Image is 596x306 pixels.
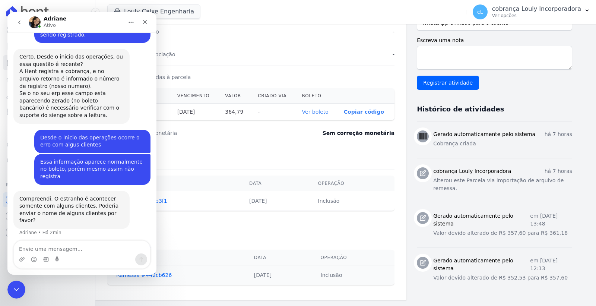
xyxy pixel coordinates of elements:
[3,121,92,136] a: Transferências
[545,130,572,138] p: há 7 horas
[245,250,312,265] th: Data
[344,109,384,115] button: Copiar código
[107,176,240,191] th: Arquivo
[433,257,530,272] h3: Gerado automaticamente pelo sistema
[252,88,296,104] th: Criado via
[3,192,92,207] a: Recebíveis
[417,37,572,44] label: Escreva uma nota
[492,5,581,13] p: cobrança Louly Incorporadora
[33,122,137,136] div: Desde o inicio das operações ocorre o erro com algus clientes
[107,129,277,137] dt: Última correção monetária
[107,4,200,19] button: Louly Caixe Engenharia
[433,140,572,148] p: Cobrança criada
[6,179,143,230] div: Adriane diz…
[323,129,394,137] dd: Sem correção monetária
[3,209,92,224] a: Conta Hent
[3,88,92,103] a: Clientes
[312,265,395,285] td: Inclusão
[35,244,41,250] button: Selecionador de GIF
[107,152,394,161] h3: Exportação
[3,55,92,70] a: Parcelas
[6,228,143,241] textarea: Envie uma mensagem...
[107,250,245,265] th: Arquivo
[3,137,92,152] a: Crédito
[433,229,572,237] p: Valor devido alterado de R$ 357,60 para R$ 361,18
[312,250,395,265] th: Operação
[245,265,312,285] td: [DATE]
[3,72,92,86] a: Lotes
[302,109,329,115] a: Ver boleto
[219,104,252,120] th: 364,79
[12,218,54,223] div: Adriane • Há 2min
[477,9,483,15] span: cL
[3,104,92,119] a: Minha Carteira
[309,176,395,191] th: Operação
[7,281,25,299] iframe: Intercom live chat
[219,88,252,104] th: Valor
[252,104,296,120] th: -
[107,226,394,235] h3: Importação
[530,212,572,228] p: em [DATE] 13:48
[27,142,143,173] div: Essa informação aparece normalmente no boleto, porém mesmo assim não registra
[393,28,394,35] dd: -
[393,51,394,58] dd: -
[6,142,143,179] div: cobrança diz…
[116,272,172,278] a: Remessa #442cb626
[47,244,53,250] button: Start recording
[433,167,511,175] h3: cobrança Louly Incorporadora
[12,78,116,107] div: Se o no seu erp esse campo esta aparecendo zerado (no boleto bancário) é necessário verificar com...
[3,154,92,168] a: Negativação
[240,191,309,211] td: [DATE]
[12,41,116,56] div: Certo. Desde o inicio das operações, ou essa questão é recente?
[433,177,572,192] p: Alterou este Parcela via importação de arquivo de remessa.
[417,105,504,114] h3: Histórico de atividades
[296,88,338,104] th: Boleto
[128,241,140,253] button: Enviar uma mensagem
[33,146,137,168] div: Essa informação aparece normalmente no boleto, porém mesmo assim não registra
[467,1,596,22] button: cL cobrança Louly Incorporadora Ver opções
[6,180,89,189] div: Plataformas
[240,176,309,191] th: Data
[545,167,572,175] p: há 7 horas
[433,212,530,228] h3: Gerado automaticamente pelo sistema
[417,76,479,90] input: Registrar atividade
[6,117,143,142] div: cobrança diz…
[530,257,572,272] p: em [DATE] 12:13
[3,22,92,37] a: Visão Geral
[433,130,535,138] h3: Gerado automaticamente pelo sistema
[12,183,116,212] div: Compreendi. O estranho é acontecer somente com alguns clientes. Poderia enviar o nome de alguns c...
[12,56,116,78] div: A Hent registra a cobrança, e no arquivo retorno é informado o número de registro (nosso numero).
[171,104,219,120] th: [DATE]
[433,274,572,282] p: Valor devido alterado de R$ 352,53 para R$ 357,60
[7,12,156,275] iframe: Intercom live chat
[3,39,92,54] a: Contratos
[6,179,122,217] div: Compreendi. O estranho é acontecer somente com alguns clientes. Poderia enviar o nome de alguns c...
[309,191,395,211] td: Inclusão
[171,88,219,104] th: Vencimento
[23,244,29,250] button: Selecionador de Emoji
[27,117,143,141] div: Desde o inicio das operações ocorre o erro com algus clientes
[492,13,581,19] p: Ver opções
[12,244,18,250] button: Upload do anexo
